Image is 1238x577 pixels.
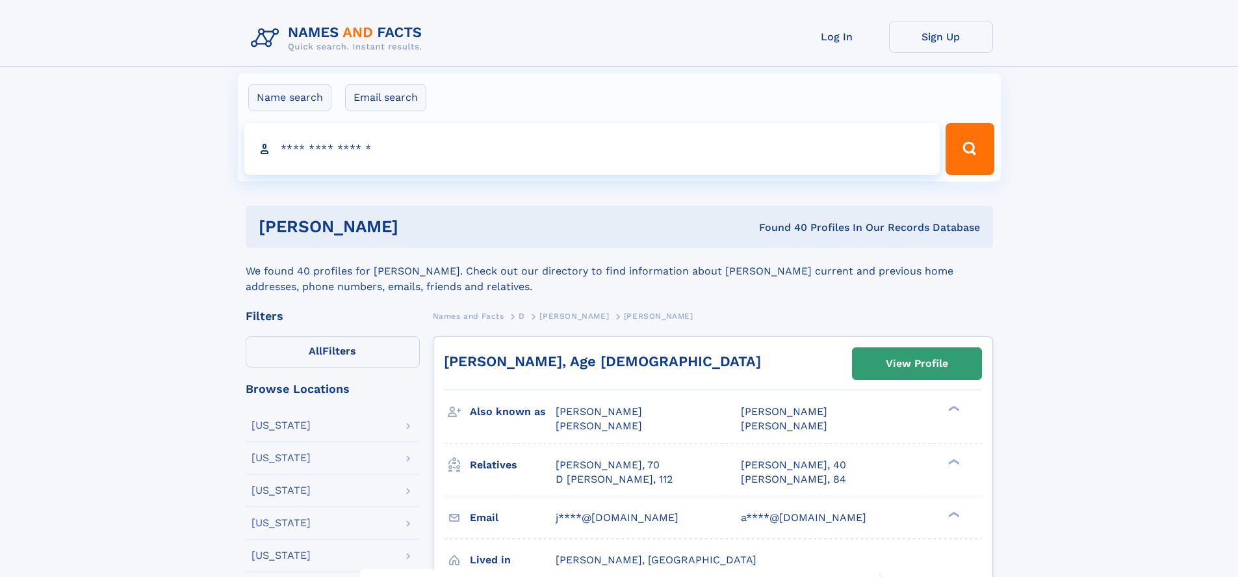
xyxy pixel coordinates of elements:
[624,312,693,321] span: [PERSON_NAME]
[345,84,426,111] label: Email search
[251,518,311,528] div: [US_STATE]
[246,21,433,56] img: Logo Names and Facts
[470,549,556,571] h3: Lived in
[889,21,993,53] a: Sign Up
[246,336,420,368] label: Filters
[251,453,311,463] div: [US_STATE]
[945,405,961,413] div: ❯
[556,458,660,472] a: [PERSON_NAME], 70
[470,401,556,423] h3: Also known as
[945,510,961,518] div: ❯
[539,308,609,324] a: [PERSON_NAME]
[741,472,846,487] a: [PERSON_NAME], 84
[946,123,994,175] button: Search Button
[246,310,420,322] div: Filters
[945,457,961,466] div: ❯
[519,308,525,324] a: D
[539,312,609,321] span: [PERSON_NAME]
[578,221,980,235] div: Found 40 Profiles In Our Records Database
[741,458,846,472] a: [PERSON_NAME], 40
[433,308,504,324] a: Names and Facts
[246,248,993,295] div: We found 40 profiles for [PERSON_NAME]. Check out our directory to find information about [PERSON...
[741,420,827,432] span: [PERSON_NAME]
[741,405,827,418] span: [PERSON_NAME]
[309,345,322,357] span: All
[248,84,331,111] label: Name search
[470,507,556,529] h3: Email
[785,21,889,53] a: Log In
[444,353,761,369] a: [PERSON_NAME], Age [DEMOGRAPHIC_DATA]
[259,219,579,235] h1: [PERSON_NAME]
[470,454,556,476] h3: Relatives
[251,550,311,561] div: [US_STATE]
[853,348,981,379] a: View Profile
[251,485,311,496] div: [US_STATE]
[556,472,673,487] a: D [PERSON_NAME], 112
[246,383,420,395] div: Browse Locations
[556,420,642,432] span: [PERSON_NAME]
[556,554,756,566] span: [PERSON_NAME], [GEOGRAPHIC_DATA]
[519,312,525,321] span: D
[244,123,940,175] input: search input
[251,420,311,431] div: [US_STATE]
[556,405,642,418] span: [PERSON_NAME]
[886,349,948,379] div: View Profile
